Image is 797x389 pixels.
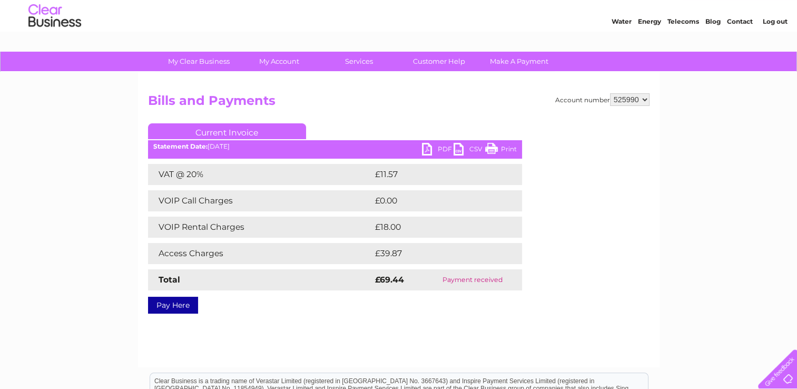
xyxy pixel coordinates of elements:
strong: Total [159,275,180,285]
a: Print [485,143,517,158]
td: VAT @ 20% [148,164,372,185]
td: £0.00 [372,190,498,211]
a: Energy [638,45,661,53]
a: Customer Help [396,52,483,71]
a: Current Invoice [148,123,306,139]
div: Clear Business is a trading name of Verastar Limited (registered in [GEOGRAPHIC_DATA] No. 3667643... [150,6,648,51]
td: £18.00 [372,217,500,238]
a: My Account [235,52,322,71]
a: Water [612,45,632,53]
a: Contact [727,45,753,53]
a: 0333 014 3131 [598,5,671,18]
td: £39.87 [372,243,501,264]
td: Access Charges [148,243,372,264]
td: Payment received [424,269,522,290]
a: My Clear Business [155,52,242,71]
a: Services [316,52,402,71]
a: Log out [762,45,787,53]
a: Pay Here [148,297,198,314]
div: Account number [555,93,650,106]
td: VOIP Rental Charges [148,217,372,238]
img: logo.png [28,27,82,60]
a: PDF [422,143,454,158]
td: VOIP Call Charges [148,190,372,211]
b: Statement Date: [153,142,208,150]
a: Blog [705,45,721,53]
div: [DATE] [148,143,522,150]
h2: Bills and Payments [148,93,650,113]
td: £11.57 [372,164,498,185]
a: Telecoms [667,45,699,53]
strong: £69.44 [375,275,404,285]
a: CSV [454,143,485,158]
a: Make A Payment [476,52,563,71]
